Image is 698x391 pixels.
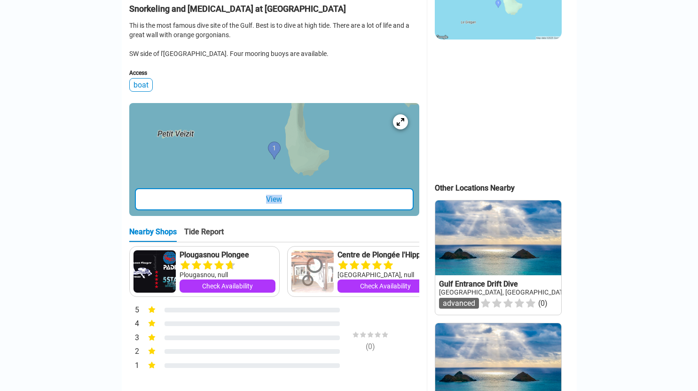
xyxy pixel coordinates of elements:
[129,227,177,242] div: Nearby Shops
[133,250,176,293] img: Plougasnou Plongee
[129,21,419,58] div: Thi is the most famous dive site of the Gulf. Best is to dive at high tide. There are a lot of li...
[129,103,419,216] a: entry mapView
[180,270,275,279] div: Plougasnou, null
[129,360,140,372] div: 1
[435,49,561,167] iframe: Advertisement
[180,279,275,293] a: Check Availability
[129,346,140,358] div: 2
[180,250,275,260] a: Plougasnou Plongee
[135,188,414,210] div: View
[291,250,334,293] img: Centre de Plongée l'Hippocampe
[129,78,153,92] div: boat
[435,184,577,192] div: Other Locations Nearby
[337,270,433,279] div: [GEOGRAPHIC_DATA], null
[337,250,433,260] a: Centre de Plongée l'Hippocampe
[129,318,140,330] div: 4
[129,332,140,344] div: 3
[184,227,224,242] div: Tide Report
[337,279,433,293] a: Check Availability
[129,70,419,76] div: Access
[129,304,140,317] div: 5
[335,342,406,351] div: ( 0 )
